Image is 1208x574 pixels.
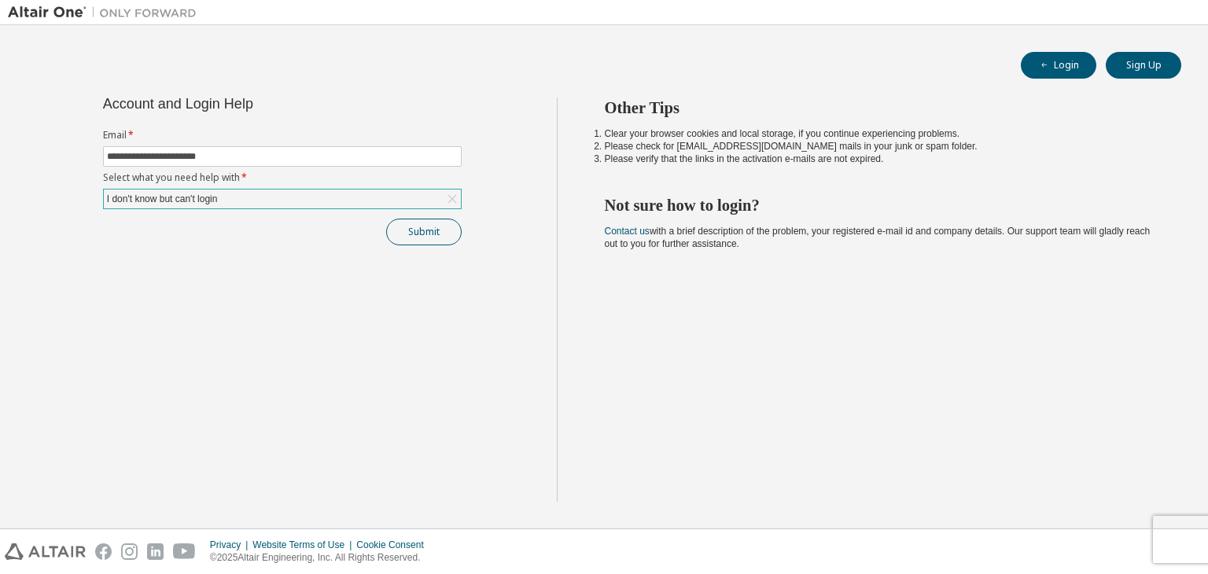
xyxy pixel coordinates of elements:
span: with a brief description of the problem, your registered e-mail id and company details. Our suppo... [605,226,1151,249]
li: Please check for [EMAIL_ADDRESS][DOMAIN_NAME] mails in your junk or spam folder. [605,140,1154,153]
div: Privacy [210,539,252,551]
button: Sign Up [1106,52,1181,79]
a: Contact us [605,226,650,237]
img: facebook.svg [95,543,112,560]
li: Clear your browser cookies and local storage, if you continue experiencing problems. [605,127,1154,140]
img: linkedin.svg [147,543,164,560]
label: Email [103,129,462,142]
div: Website Terms of Use [252,539,356,551]
button: Login [1021,52,1096,79]
img: instagram.svg [121,543,138,560]
div: Account and Login Help [103,98,390,110]
img: Altair One [8,5,204,20]
button: Submit [386,219,462,245]
p: © 2025 Altair Engineering, Inc. All Rights Reserved. [210,551,433,565]
img: youtube.svg [173,543,196,560]
h2: Other Tips [605,98,1154,118]
div: I don't know but can't login [105,190,220,208]
div: I don't know but can't login [104,189,461,208]
li: Please verify that the links in the activation e-mails are not expired. [605,153,1154,165]
h2: Not sure how to login? [605,195,1154,215]
label: Select what you need help with [103,171,462,184]
div: Cookie Consent [356,539,433,551]
img: altair_logo.svg [5,543,86,560]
